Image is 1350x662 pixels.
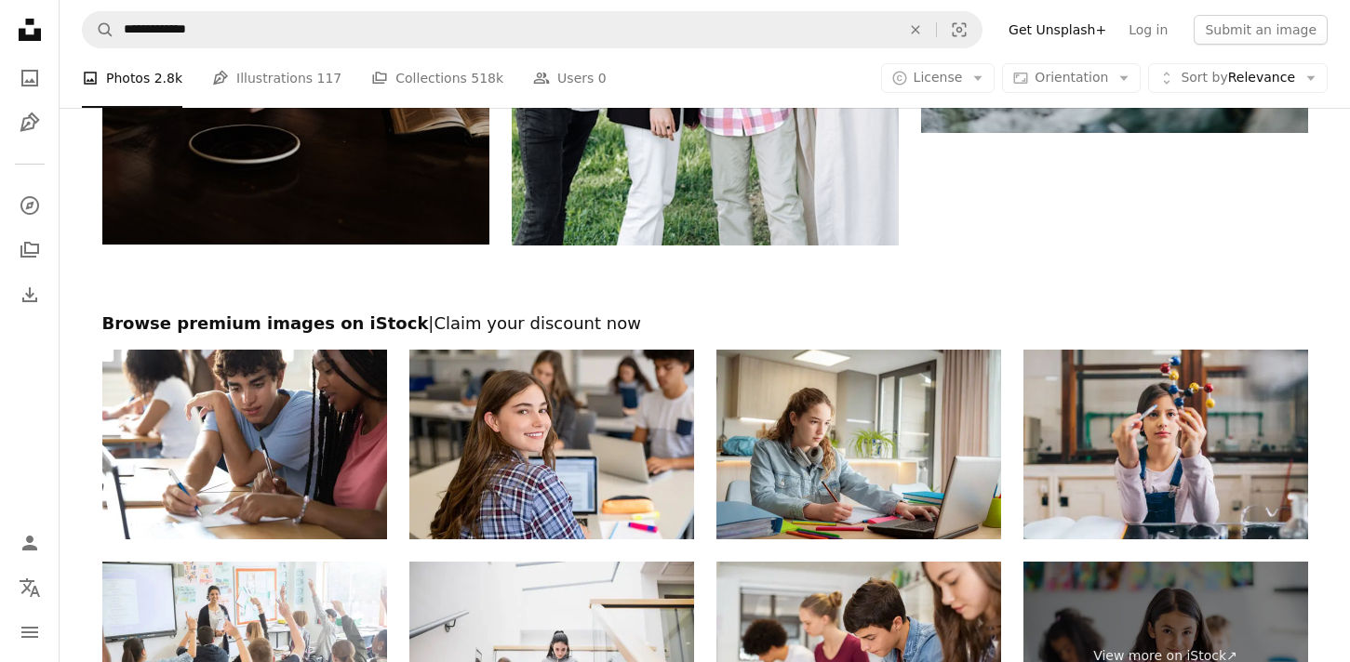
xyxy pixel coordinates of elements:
[1002,63,1141,93] button: Orientation
[11,614,48,651] button: Menu
[83,12,114,47] button: Search Unsplash
[937,12,982,47] button: Visual search
[371,48,503,108] a: Collections 518k
[914,70,963,85] span: License
[11,60,48,97] a: Photos
[317,68,342,88] span: 117
[997,15,1117,45] a: Get Unsplash+
[102,107,489,124] a: person holding black cup near saucer
[428,313,641,333] span: | Claim your discount now
[409,350,694,539] img: Happy smiling college girl studying on laptop
[11,187,48,224] a: Explore
[11,524,48,562] a: Log in / Sign up
[82,11,982,48] form: Find visuals sitewide
[533,48,607,108] a: Users 0
[895,12,936,47] button: Clear
[11,104,48,141] a: Illustrations
[1117,15,1179,45] a: Log in
[102,350,387,539] img: Teen male high school student helping African American female classmate with homework.
[1181,70,1227,85] span: Sort by
[598,68,607,88] span: 0
[1194,15,1328,45] button: Submit an image
[716,350,1001,539] img: Teenage girl doing school homeworks using laptop at home
[11,11,48,52] a: Home — Unsplash
[1023,350,1308,539] img: At a chemistry class
[11,276,48,313] a: Download History
[11,569,48,606] button: Language
[102,312,1308,335] h2: Browse premium images on iStock
[1181,69,1295,87] span: Relevance
[212,48,341,108] a: Illustrations 117
[1148,63,1328,93] button: Sort byRelevance
[11,232,48,269] a: Collections
[471,68,503,88] span: 518k
[1035,70,1108,85] span: Orientation
[881,63,996,93] button: License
